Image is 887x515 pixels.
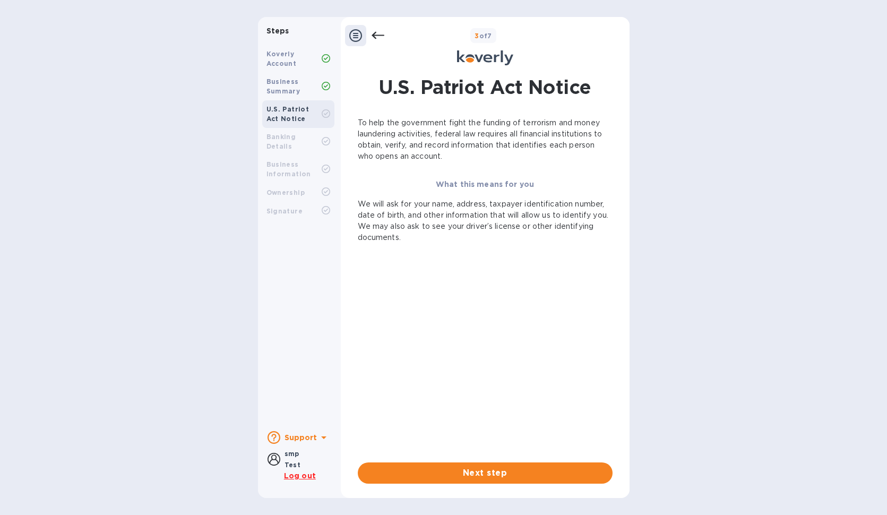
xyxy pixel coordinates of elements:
[266,133,296,150] b: Banking Details
[266,105,309,123] b: U.S. Patriot Act Notice
[475,32,492,40] b: of 7
[358,199,613,243] p: We will ask for your name, address, taxpayer identification number, date of birth, and other info...
[266,78,300,95] b: Business Summary
[266,207,303,215] b: Signature
[284,471,316,480] u: Log out
[285,433,317,442] b: Support
[378,74,591,100] h1: U.S. Patriot Act Notice
[285,450,301,469] b: smp Test
[266,188,305,196] b: Ownership
[366,467,604,479] span: Next step
[358,117,613,162] p: To help the government fight the funding of terrorism and money laundering activities, federal la...
[266,160,311,178] b: Business Information
[266,27,289,35] b: Steps
[475,32,479,40] span: 3
[266,50,297,67] b: Koverly Account
[358,462,613,484] button: Next step
[436,180,534,188] b: What this means for you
